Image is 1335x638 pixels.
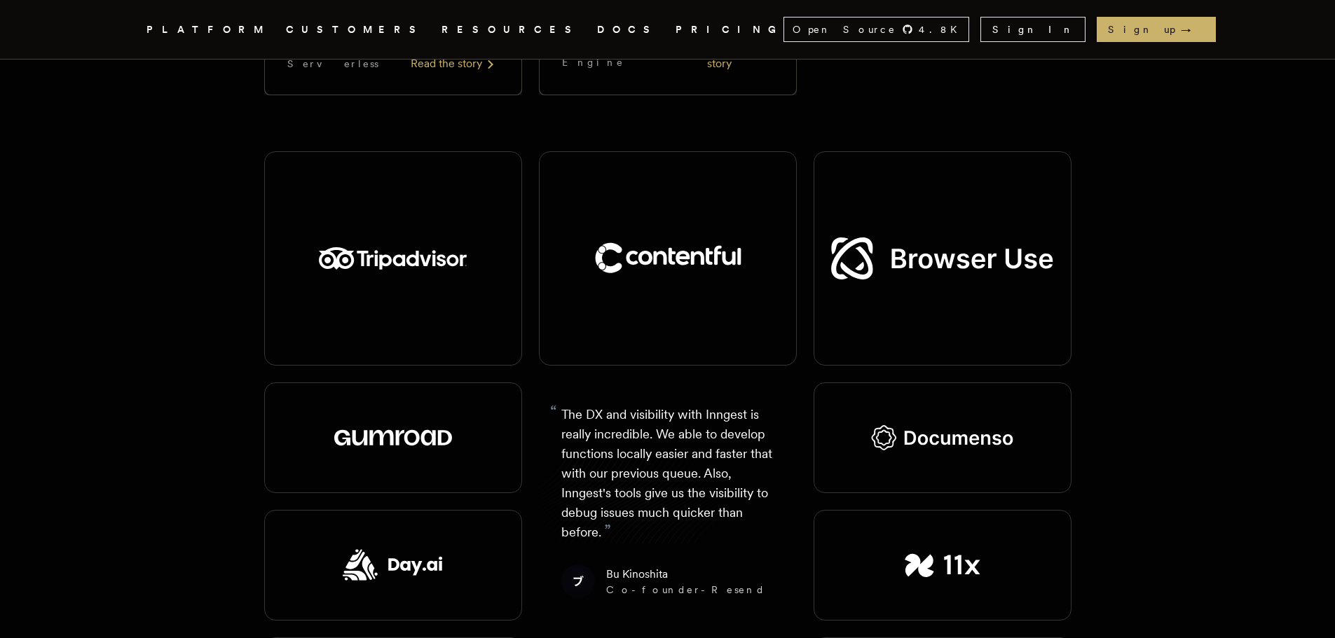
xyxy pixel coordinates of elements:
[561,405,774,542] p: The DX and visibility with Inngest is really incredible. We able to develop functions locally eas...
[441,21,580,39] button: RESOURCES
[597,21,659,39] a: DOCS
[793,22,896,36] span: Open Source
[606,583,765,597] div: Co-founder - Resend
[1181,22,1205,36] span: →
[550,408,557,416] span: “
[604,520,611,541] span: ”
[919,22,966,36] span: 4.8 K
[606,566,765,583] div: Bu Kinoshita
[287,57,378,71] span: Serverless
[411,55,499,72] div: Read the story
[343,548,444,581] img: Day.ai
[334,429,452,446] img: Gumroad
[676,21,783,39] a: PRICING
[980,17,1086,42] a: Sign In
[319,247,467,270] img: TripAdvisor
[146,21,269,39] button: PLATFORM
[831,237,1054,279] img: Browser Use
[594,242,741,274] img: Contenful
[905,552,980,578] img: 11x
[1097,17,1216,42] a: Sign up
[871,424,1014,451] img: Documenso
[561,564,595,598] img: Image of Bu Kinoshita
[286,21,425,39] a: CUSTOMERS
